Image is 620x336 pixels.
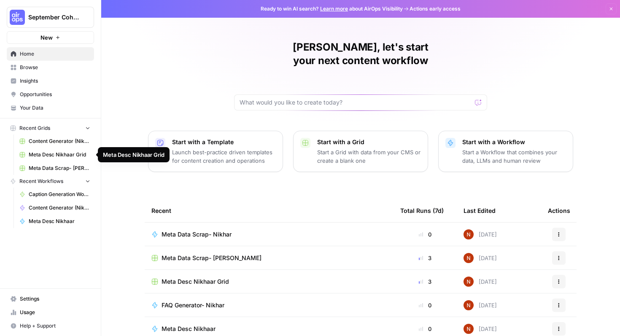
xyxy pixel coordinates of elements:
[16,148,94,161] a: Meta Desc Nikhaar Grid
[261,5,403,13] span: Ready to win AI search? about AirOps Visibility
[20,322,90,330] span: Help + Support
[400,199,444,222] div: Total Runs (7d)
[20,295,90,303] span: Settings
[464,324,497,334] div: [DATE]
[162,230,232,239] span: Meta Data Scrap- Nikhar
[234,40,487,67] h1: [PERSON_NAME], let's start your next content workflow
[151,277,387,286] a: Meta Desc Nikhaar Grid
[20,50,90,58] span: Home
[464,253,497,263] div: [DATE]
[7,292,94,306] a: Settings
[172,138,276,146] p: Start with a Template
[7,61,94,74] a: Browse
[464,300,497,310] div: [DATE]
[162,325,216,333] span: Meta Desc Nikhaar
[7,31,94,44] button: New
[16,201,94,215] a: Content Generator (Nikhar)
[7,47,94,61] a: Home
[464,277,474,287] img: 4fp16ll1l9r167b2opck15oawpi4
[7,88,94,101] a: Opportunities
[16,134,94,148] a: Content Generator (Nikhar) Grid
[20,104,90,112] span: Your Data
[151,325,387,333] a: Meta Desc Nikhaar
[464,253,474,263] img: 4fp16ll1l9r167b2opck15oawpi4
[29,191,90,198] span: Caption Generation Workflow Sample
[151,301,387,309] a: FAQ Generator- Nikhar
[240,98,472,107] input: What would you like to create today?
[293,131,428,172] button: Start with a GridStart a Grid with data from your CMS or create a blank one
[464,229,474,239] img: 4fp16ll1l9r167b2opck15oawpi4
[10,10,25,25] img: September Cohort Logo
[464,229,497,239] div: [DATE]
[20,64,90,71] span: Browse
[151,199,387,222] div: Recent
[464,324,474,334] img: 4fp16ll1l9r167b2opck15oawpi4
[19,124,50,132] span: Recent Grids
[29,218,90,225] span: Meta Desc Nikhaar
[317,148,421,165] p: Start a Grid with data from your CMS or create a blank one
[148,131,283,172] button: Start with a TemplateLaunch best-practice driven templates for content creation and operations
[162,277,229,286] span: Meta Desc Nikhaar Grid
[7,175,94,188] button: Recent Workflows
[172,148,276,165] p: Launch best-practice driven templates for content creation and operations
[16,215,94,228] a: Meta Desc Nikhaar
[438,131,573,172] button: Start with a WorkflowStart a Workflow that combines your data, LLMs and human review
[7,7,94,28] button: Workspace: September Cohort
[28,13,79,22] span: September Cohort
[7,319,94,333] button: Help + Support
[464,199,496,222] div: Last Edited
[162,301,224,309] span: FAQ Generator- Nikhar
[7,101,94,115] a: Your Data
[29,151,90,159] span: Meta Desc Nikhaar Grid
[7,122,94,134] button: Recent Grids
[151,230,387,239] a: Meta Data Scrap- Nikhar
[400,325,450,333] div: 0
[16,161,94,175] a: Meta Data Scrap- [PERSON_NAME]
[464,277,497,287] div: [DATE]
[400,301,450,309] div: 0
[462,148,566,165] p: Start a Workflow that combines your data, LLMs and human review
[19,177,63,185] span: Recent Workflows
[29,137,90,145] span: Content Generator (Nikhar) Grid
[162,254,261,262] span: Meta Data Scrap- [PERSON_NAME]
[400,277,450,286] div: 3
[7,306,94,319] a: Usage
[16,188,94,201] a: Caption Generation Workflow Sample
[29,164,90,172] span: Meta Data Scrap- [PERSON_NAME]
[462,138,566,146] p: Start with a Workflow
[29,204,90,212] span: Content Generator (Nikhar)
[151,254,387,262] a: Meta Data Scrap- [PERSON_NAME]
[40,33,53,42] span: New
[548,199,570,222] div: Actions
[20,91,90,98] span: Opportunities
[317,138,421,146] p: Start with a Grid
[464,300,474,310] img: 4fp16ll1l9r167b2opck15oawpi4
[400,254,450,262] div: 3
[400,230,450,239] div: 0
[320,5,348,12] a: Learn more
[103,151,164,159] div: Meta Desc Nikhaar Grid
[410,5,461,13] span: Actions early access
[20,309,90,316] span: Usage
[20,77,90,85] span: Insights
[7,74,94,88] a: Insights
